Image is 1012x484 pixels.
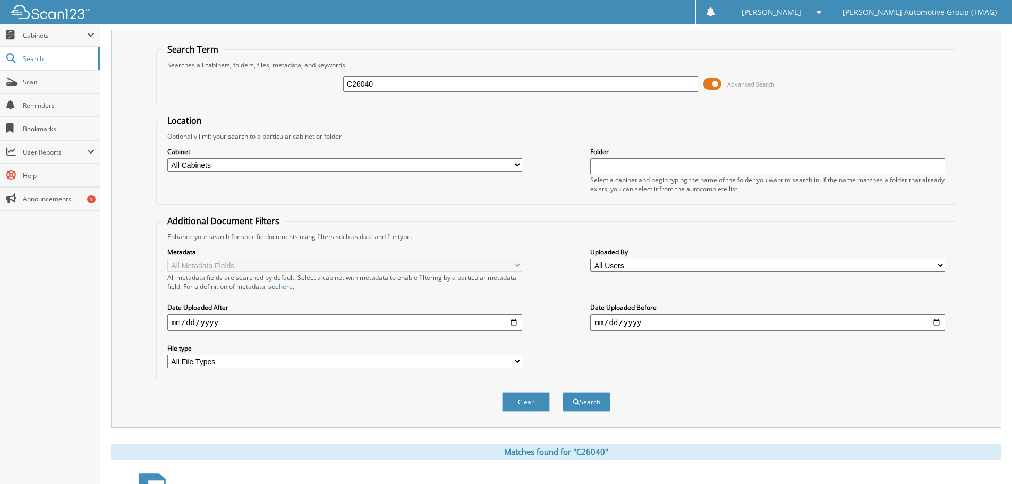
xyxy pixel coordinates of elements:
[590,314,945,331] input: end
[167,273,522,291] div: All metadata fields are searched by default. Select a cabinet with metadata to enable filtering b...
[167,344,522,353] label: File type
[23,101,95,110] span: Reminders
[162,115,207,126] legend: Location
[87,195,96,203] div: 1
[590,248,945,257] label: Uploaded By
[162,215,285,227] legend: Additional Document Filters
[167,314,522,331] input: start
[23,54,93,63] span: Search
[23,78,95,87] span: Scan
[23,171,95,180] span: Help
[167,147,522,156] label: Cabinet
[162,232,950,241] div: Enhance your search for specific documents using filters such as date and file type.
[590,147,945,156] label: Folder
[23,194,95,203] span: Announcements
[843,9,997,15] span: [PERSON_NAME] Automotive Group (TMAG)
[162,132,950,141] div: Optionally limit your search to a particular cabinet or folder
[23,148,87,157] span: User Reports
[162,61,950,70] div: Searches all cabinets, folders, files, metadata, and keywords
[11,5,90,19] img: scan123-logo-white.svg
[167,303,522,312] label: Date Uploaded After
[959,433,1012,484] iframe: Chat Widget
[279,282,293,291] a: here
[590,303,945,312] label: Date Uploaded Before
[111,444,1001,460] div: Matches found for "C26040"
[502,392,550,412] button: Clear
[590,175,945,193] div: Select a cabinet and begin typing the name of the folder you want to search in. If the name match...
[727,80,775,88] span: Advanced Search
[23,31,87,40] span: Cabinets
[167,248,522,257] label: Metadata
[162,44,224,55] legend: Search Term
[563,392,610,412] button: Search
[23,124,95,133] span: Bookmarks
[742,9,801,15] span: [PERSON_NAME]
